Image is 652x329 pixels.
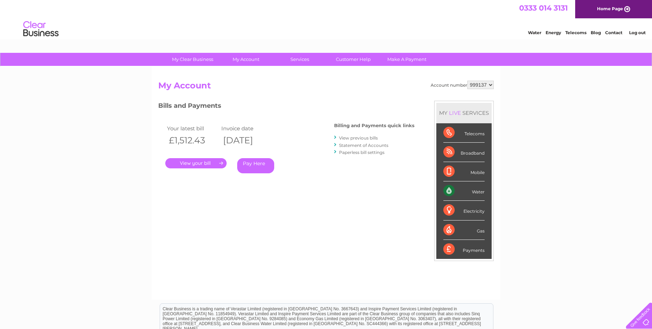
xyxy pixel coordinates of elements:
[23,18,59,40] img: logo.png
[164,53,222,66] a: My Clear Business
[339,150,385,155] a: Paperless bill settings
[443,201,485,220] div: Electricity
[339,143,388,148] a: Statement of Accounts
[165,158,227,168] a: .
[443,162,485,181] div: Mobile
[220,133,274,148] th: [DATE]
[519,4,568,12] a: 0333 014 3131
[339,135,378,141] a: View previous bills
[436,103,492,123] div: MY SERVICES
[378,53,436,66] a: Make A Payment
[629,30,646,35] a: Log out
[271,53,329,66] a: Services
[565,30,586,35] a: Telecoms
[158,81,494,94] h2: My Account
[217,53,275,66] a: My Account
[324,53,382,66] a: Customer Help
[443,240,485,259] div: Payments
[443,221,485,240] div: Gas
[160,4,493,34] div: Clear Business is a trading name of Verastar Limited (registered in [GEOGRAPHIC_DATA] No. 3667643...
[431,81,494,89] div: Account number
[443,181,485,201] div: Water
[220,124,274,133] td: Invoice date
[237,158,274,173] a: Pay Here
[165,124,220,133] td: Your latest bill
[605,30,622,35] a: Contact
[546,30,561,35] a: Energy
[165,133,220,148] th: £1,512.43
[158,101,414,113] h3: Bills and Payments
[448,110,462,116] div: LIVE
[528,30,541,35] a: Water
[334,123,414,128] h4: Billing and Payments quick links
[443,143,485,162] div: Broadband
[443,123,485,143] div: Telecoms
[591,30,601,35] a: Blog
